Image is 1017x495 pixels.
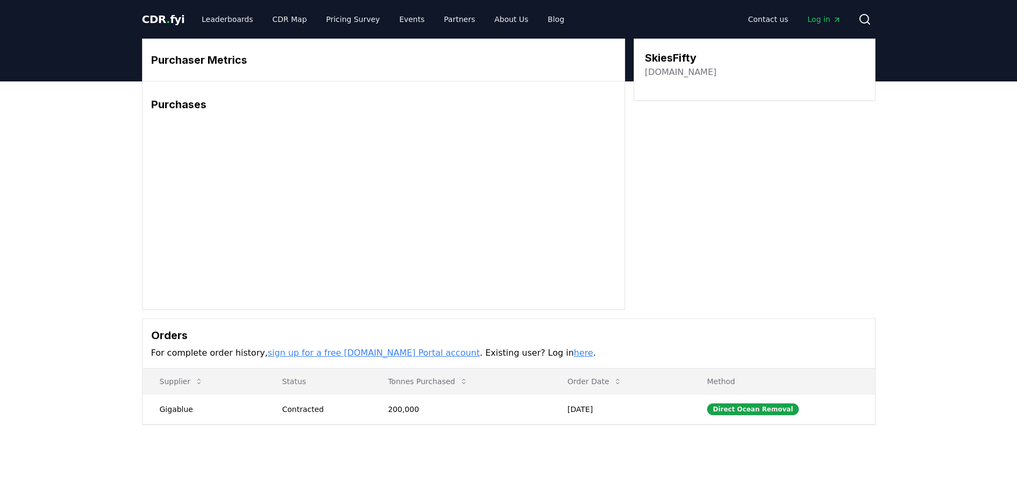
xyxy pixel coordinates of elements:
[151,371,212,392] button: Supplier
[151,327,866,343] h3: Orders
[151,52,616,68] h3: Purchaser Metrics
[435,10,484,29] a: Partners
[380,371,477,392] button: Tonnes Purchased
[391,10,433,29] a: Events
[559,371,631,392] button: Order Date
[166,13,170,26] span: .
[193,10,573,29] nav: Main
[739,10,849,29] nav: Main
[799,10,849,29] a: Log in
[707,403,799,415] div: Direct Ocean Removal
[264,10,315,29] a: CDR Map
[539,10,573,29] a: Blog
[151,347,866,359] p: For complete order history, . Existing user? Log in .
[645,50,717,66] h3: SkiesFifty
[282,404,362,415] div: Contracted
[645,66,717,79] a: [DOMAIN_NAME]
[273,376,362,387] p: Status
[739,10,797,29] a: Contact us
[143,394,265,424] td: Gigablue
[142,13,185,26] span: CDR fyi
[371,394,551,424] td: 200,000
[699,376,866,387] p: Method
[807,14,841,25] span: Log in
[486,10,537,29] a: About Us
[151,96,616,112] h3: Purchases
[193,10,262,29] a: Leaderboards
[551,394,690,424] td: [DATE]
[142,12,185,27] a: CDR.fyi
[317,10,388,29] a: Pricing Survey
[268,348,480,358] a: sign up for a free [DOMAIN_NAME] Portal account
[574,348,593,358] a: here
